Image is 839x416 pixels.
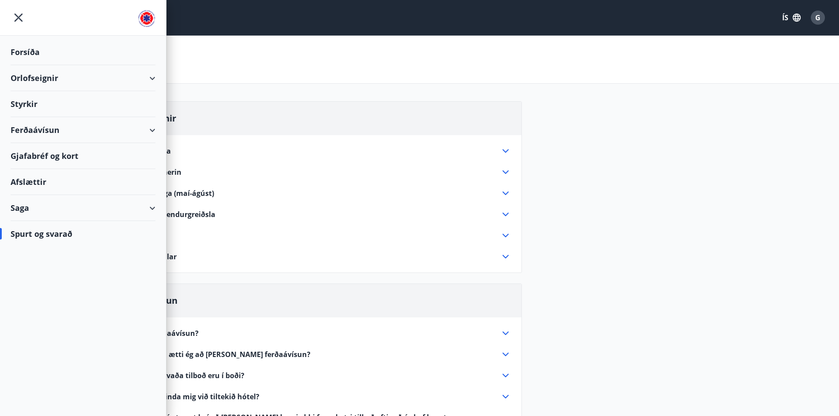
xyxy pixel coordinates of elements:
div: Sumarútleiga (maí-ágúst) [124,188,511,199]
span: Sumarútleiga (maí-ágúst) [124,188,214,198]
div: Styrkir [11,91,155,117]
span: Þarf ég að binda mig við tiltekið hótel? [124,392,259,401]
div: Spurt og svarað [11,221,155,247]
span: Hvar sé ég hvaða tilboð eru í boði? [124,371,244,380]
div: Þarf ég að binda mig við tiltekið hótel? [124,391,511,402]
span: G [815,13,821,22]
div: Leiguskilmálar [124,251,511,262]
div: Hvar sé ég hvaða tilboð eru í boði? [124,370,511,381]
div: Umgengni [124,230,511,241]
div: Ferðaávísun [11,117,155,143]
div: Saga [11,195,155,221]
span: Afbókun og endurgreiðsla [124,210,215,219]
button: ÍS [777,10,806,26]
button: G [807,7,828,28]
button: menu [11,10,26,26]
div: Hvers vegna ætti ég að [PERSON_NAME] ferðaávísun? [124,349,511,360]
div: Gjafabréf og kort [11,143,155,169]
div: Hvað er ferðaávísun? [124,328,511,339]
div: Vetrarútleiga [124,146,511,156]
img: union_logo [138,10,155,27]
div: Afslættir [11,169,155,195]
div: Forsíða [11,39,155,65]
div: Öryggisnúmerin [124,167,511,177]
div: Orlofseignir [11,65,155,91]
div: Afbókun og endurgreiðsla [124,209,511,220]
span: Hvers vegna ætti ég að [PERSON_NAME] ferðaávísun? [124,350,310,359]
